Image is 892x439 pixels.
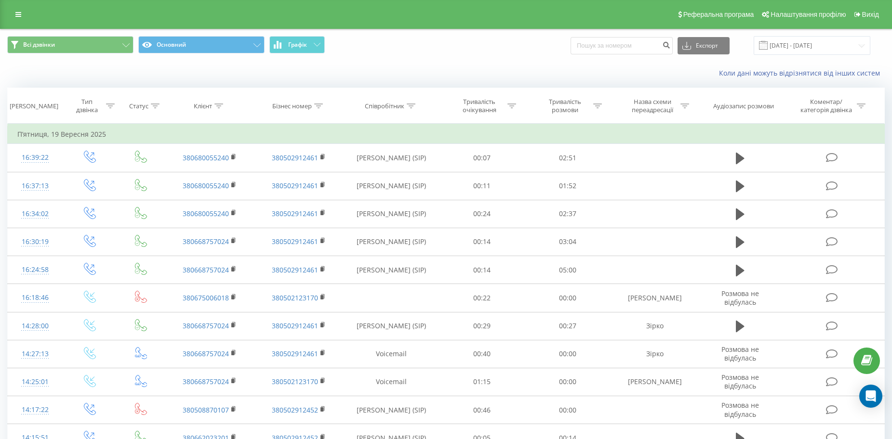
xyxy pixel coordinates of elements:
td: 00:00 [525,284,611,312]
a: 380680055240 [183,181,229,190]
td: 02:37 [525,200,611,228]
a: 380680055240 [183,209,229,218]
div: 16:30:19 [17,232,53,251]
td: 00:24 [439,200,525,228]
td: 00:00 [525,340,611,368]
input: Пошук за номером [571,37,673,54]
td: 00:27 [525,312,611,340]
button: Основний [138,36,265,53]
div: 16:34:02 [17,205,53,223]
div: Тривалість розмови [539,98,591,114]
span: Графік [288,41,307,48]
td: 00:46 [439,396,525,424]
button: Експорт [678,37,730,54]
td: [PERSON_NAME] (SIP) [343,228,439,256]
div: Клієнт [194,102,212,110]
a: Коли дані можуть відрізнятися вiд інших систем [719,68,885,77]
td: 01:15 [439,368,525,396]
td: [PERSON_NAME] [610,368,699,396]
a: 380668757024 [183,377,229,386]
td: 05:00 [525,256,611,284]
span: Розмова не відбулась [721,289,759,307]
a: 380502912461 [272,265,318,274]
a: 380668757024 [183,321,229,330]
div: 14:28:00 [17,317,53,336]
div: Аудіозапис розмови [713,102,774,110]
td: [PERSON_NAME] (SIP) [343,256,439,284]
a: 380502912461 [272,209,318,218]
td: 00:00 [525,368,611,396]
td: 00:14 [439,228,525,256]
a: 380675006018 [183,293,229,302]
a: 380502912461 [272,237,318,246]
td: [PERSON_NAME] (SIP) [343,172,439,200]
td: [PERSON_NAME] (SIP) [343,144,439,172]
div: 16:39:22 [17,148,53,167]
span: Налаштування профілю [771,11,846,18]
td: 00:14 [439,256,525,284]
td: 03:04 [525,228,611,256]
td: 00:07 [439,144,525,172]
div: Статус [129,102,148,110]
span: Всі дзвінки [23,41,55,49]
td: 00:29 [439,312,525,340]
a: 380508870107 [183,405,229,414]
div: Open Intercom Messenger [859,385,882,408]
a: 380502123170 [272,293,318,302]
td: 00:40 [439,340,525,368]
div: Тип дзвінка [71,98,104,114]
td: [PERSON_NAME] (SIP) [343,396,439,424]
a: 380668757024 [183,349,229,358]
td: [PERSON_NAME] (SIP) [343,312,439,340]
span: Розмова не відбулась [721,345,759,362]
div: [PERSON_NAME] [10,102,58,110]
button: Всі дзвінки [7,36,133,53]
div: Коментар/категорія дзвінка [798,98,854,114]
span: Реферальна програма [683,11,754,18]
div: 16:24:58 [17,260,53,279]
td: [PERSON_NAME] [610,284,699,312]
td: 00:11 [439,172,525,200]
div: 16:37:13 [17,177,53,195]
a: 380502123170 [272,377,318,386]
td: 01:52 [525,172,611,200]
span: Розмова не відбулась [721,373,759,390]
td: Зірко [610,340,699,368]
div: Назва схеми переадресації [626,98,678,114]
div: 14:25:01 [17,373,53,391]
div: 16:18:46 [17,288,53,307]
div: Бізнес номер [272,102,312,110]
a: 380502912461 [272,349,318,358]
a: 380668757024 [183,265,229,274]
a: 380502912461 [272,153,318,162]
button: Графік [269,36,325,53]
span: Вихід [862,11,879,18]
td: 00:22 [439,284,525,312]
a: 380680055240 [183,153,229,162]
div: Співробітник [365,102,404,110]
div: 14:27:13 [17,345,53,363]
td: [PERSON_NAME] (SIP) [343,200,439,228]
td: П’ятниця, 19 Вересня 2025 [8,125,885,144]
span: Розмова не відбулась [721,400,759,418]
div: Тривалість очікування [453,98,505,114]
td: 02:51 [525,144,611,172]
a: 380502912461 [272,321,318,330]
a: 380502912461 [272,181,318,190]
td: Зірко [610,312,699,340]
div: 14:17:22 [17,400,53,419]
a: 380668757024 [183,237,229,246]
td: Voicemail [343,368,439,396]
a: 380502912452 [272,405,318,414]
td: 00:00 [525,396,611,424]
td: Voicemail [343,340,439,368]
